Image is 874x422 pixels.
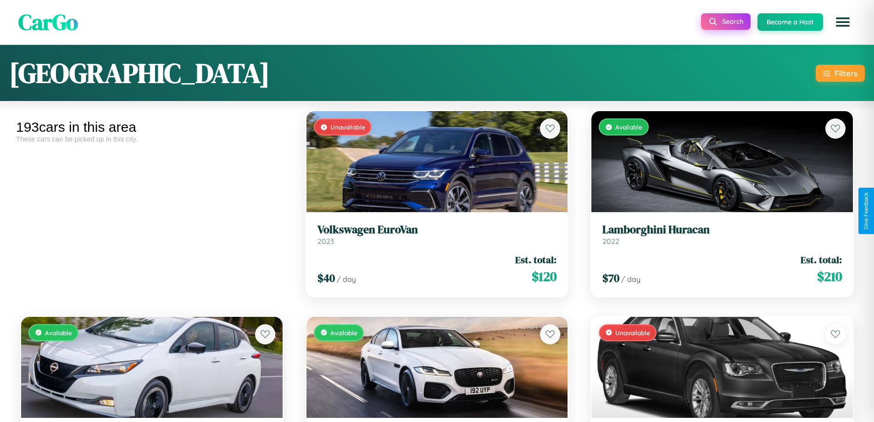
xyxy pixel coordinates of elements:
span: / day [621,275,640,284]
span: Est. total: [801,253,842,266]
div: 193 cars in this area [16,119,288,135]
span: 2023 [317,236,334,246]
span: Available [615,123,642,131]
span: Available [45,329,72,337]
span: $ 210 [817,267,842,286]
div: Filters [835,68,857,78]
span: Unavailable [615,329,650,337]
span: Search [722,17,743,26]
h3: Lamborghini Huracan [602,223,842,236]
span: / day [337,275,356,284]
span: Unavailable [330,123,365,131]
h1: [GEOGRAPHIC_DATA] [9,54,270,92]
span: 2022 [602,236,619,246]
span: $ 120 [532,267,557,286]
span: Available [330,329,357,337]
span: Est. total: [515,253,557,266]
div: Give Feedback [863,192,869,230]
span: $ 70 [602,270,619,286]
a: Volkswagen EuroVan2023 [317,223,557,246]
span: CarGo [18,7,78,37]
button: Open menu [830,9,856,35]
a: Lamborghini Huracan2022 [602,223,842,246]
button: Search [701,13,751,30]
button: Filters [816,65,865,82]
span: $ 40 [317,270,335,286]
button: Become a Host [757,13,823,31]
div: These cars can be picked up in this city. [16,135,288,143]
h3: Volkswagen EuroVan [317,223,557,236]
